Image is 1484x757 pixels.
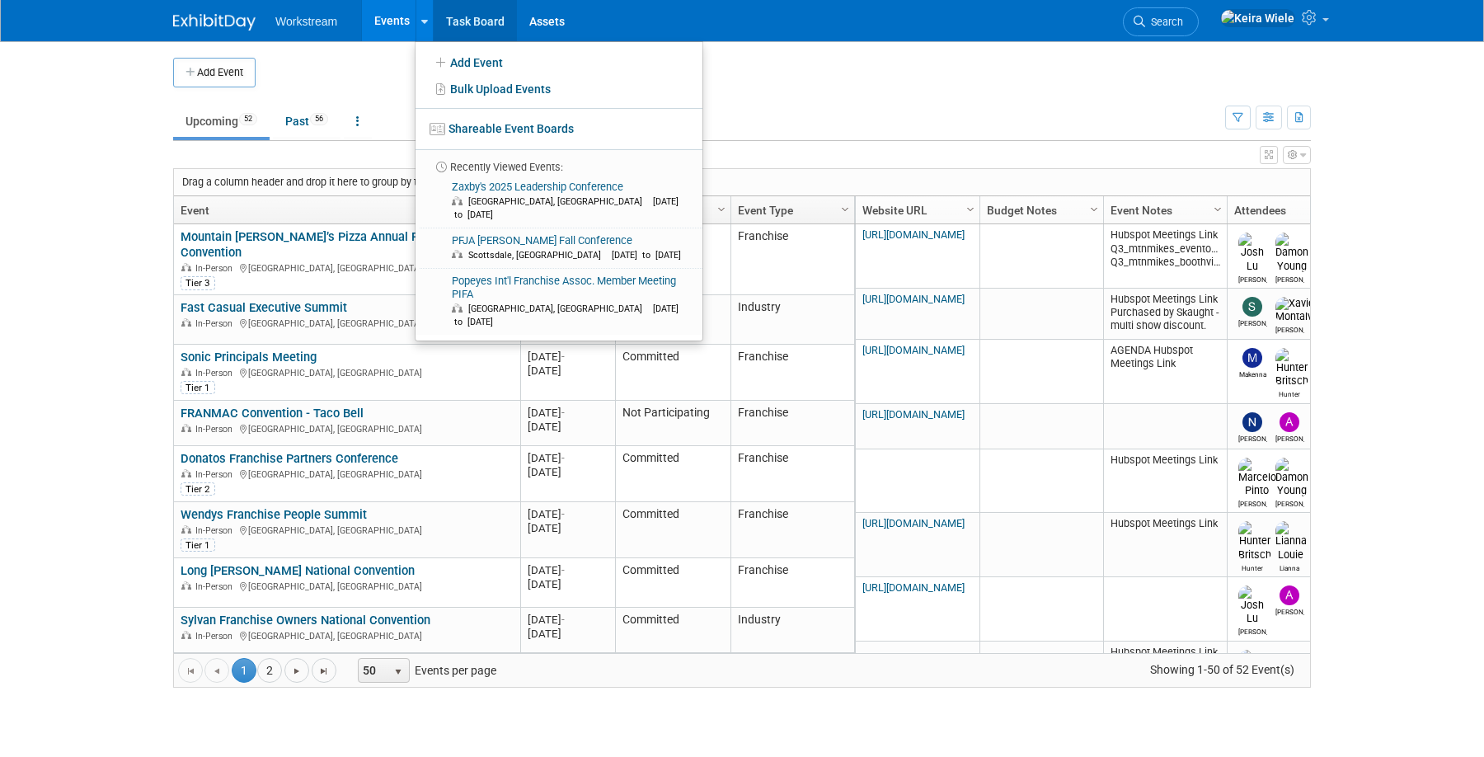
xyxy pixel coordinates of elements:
[195,469,237,480] span: In-Person
[173,106,270,137] a: Upcoming52
[713,196,731,221] a: Column Settings
[181,525,191,534] img: In-Person Event
[1220,9,1295,27] img: Keira Wiele
[273,106,340,137] a: Past56
[561,452,565,464] span: -
[337,658,513,683] span: Events per page
[730,502,854,558] td: Franchise
[195,525,237,536] span: In-Person
[1103,340,1227,404] td: AGENDA Hubspot Meetings Link
[862,408,965,421] a: [URL][DOMAIN_NAME]
[181,300,347,315] a: Fast Casual Executive Summit
[528,465,608,479] div: [DATE]
[416,149,702,175] li: Recently Viewed Events:
[528,627,608,641] div: [DATE]
[862,293,965,305] a: [URL][DOMAIN_NAME]
[1238,273,1267,284] div: Josh Lu
[615,558,730,608] td: Committed
[1103,513,1227,577] td: Hubspot Meetings Link
[1275,562,1304,572] div: Lianna Louie
[528,563,608,577] div: [DATE]
[730,345,854,401] td: Franchise
[452,196,679,220] span: [DATE] to [DATE]
[416,48,702,76] a: Add Event
[1238,625,1267,636] div: Josh Lu
[420,175,696,228] a: Zaxby's 2025 Leadership Conference [GEOGRAPHIC_DATA], [GEOGRAPHIC_DATA] [DATE] to [DATE]
[1238,497,1267,508] div: Marcelo Pinto
[838,203,852,216] span: Column Settings
[1086,196,1104,221] a: Column Settings
[1275,297,1318,323] img: Xavier Montalvo
[738,196,843,224] a: Event Type
[862,344,965,356] a: [URL][DOMAIN_NAME]
[962,196,980,221] a: Column Settings
[730,558,854,608] td: Franchise
[862,228,965,241] a: [URL][DOMAIN_NAME]
[1238,233,1267,272] img: Josh Lu
[181,381,215,394] div: Tier 1
[173,58,256,87] button: Add Event
[1111,196,1216,224] a: Event Notes
[615,401,730,446] td: Not Participating
[359,659,387,682] span: 50
[1238,368,1267,378] div: Makenna Clark
[1275,323,1304,334] div: Xavier Montalvo
[181,581,191,590] img: In-Person Event
[275,15,337,28] span: Workstream
[1280,412,1299,432] img: Andrew Walters
[1087,203,1101,216] span: Column Settings
[1135,658,1310,681] span: Showing 1-50 of 52 Event(s)
[561,350,565,363] span: -
[173,14,256,31] img: ExhibitDay
[730,224,854,295] td: Franchise
[181,368,191,376] img: In-Person Event
[178,658,203,683] a: Go to the first page
[1275,605,1304,616] div: Andrew Walters
[964,203,977,216] span: Column Settings
[1275,432,1304,443] div: Andrew Walters
[181,365,513,379] div: [GEOGRAPHIC_DATA], [GEOGRAPHIC_DATA]
[730,295,854,345] td: Industry
[232,658,256,683] span: 1
[1275,521,1307,561] img: Lianna Louie
[528,451,608,465] div: [DATE]
[615,345,730,401] td: Committed
[1238,521,1271,561] img: Hunter Britsch
[290,665,303,678] span: Go to the next page
[181,631,191,639] img: In-Person Event
[528,350,608,364] div: [DATE]
[181,613,430,628] a: Sylvan Franchise Owners National Convention
[195,318,237,329] span: In-Person
[1103,224,1227,289] td: Hubspot Meetings Link Q3_mtnmikes_eventopps Q3_mtnmikes_boothvisitors
[1103,642,1227,706] td: Hubspot Meetings Link
[195,368,237,378] span: In-Person
[862,517,965,529] a: [URL][DOMAIN_NAME]
[862,581,965,594] a: [URL][DOMAIN_NAME]
[561,407,565,419] span: -
[730,401,854,446] td: Franchise
[1242,412,1262,432] img: Nick Walters
[195,581,237,592] span: In-Person
[528,521,608,535] div: [DATE]
[416,76,702,102] a: Bulk Upload Events
[1238,317,1267,327] div: Sarah Chan
[1238,562,1267,572] div: Hunter Britsch
[730,608,854,653] td: Industry
[204,658,229,683] a: Go to the previous page
[181,196,510,224] a: Event
[181,467,513,481] div: [GEOGRAPHIC_DATA], [GEOGRAPHIC_DATA]
[1280,585,1299,605] img: Andrew Walters
[420,228,696,268] a: PFJA [PERSON_NAME] Fall Conference Scottsdale, [GEOGRAPHIC_DATA] [DATE] to [DATE]
[210,665,223,678] span: Go to the previous page
[862,196,969,224] a: Website URL
[181,523,513,537] div: [GEOGRAPHIC_DATA], [GEOGRAPHIC_DATA]
[181,507,367,522] a: Wendys Franchise People Summit
[1275,273,1304,284] div: Damon Young
[181,421,513,435] div: [GEOGRAPHIC_DATA], [GEOGRAPHIC_DATA]
[528,364,608,378] div: [DATE]
[392,665,405,679] span: select
[1238,585,1267,625] img: Josh Lu
[181,579,513,593] div: [GEOGRAPHIC_DATA], [GEOGRAPHIC_DATA]
[195,631,237,642] span: In-Person
[1145,16,1183,28] span: Search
